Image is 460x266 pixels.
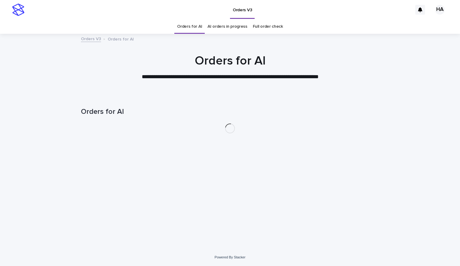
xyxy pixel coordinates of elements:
a: Full order check [253,19,283,34]
h1: Orders for AI [81,107,379,116]
img: stacker-logo-s-only.png [12,4,24,16]
a: Powered By Stacker [214,255,245,259]
h1: Orders for AI [81,54,379,68]
div: HA [435,5,445,15]
a: Orders for AI [177,19,202,34]
a: AI orders in progress [207,19,247,34]
p: Orders for AI [108,35,134,42]
a: Orders V3 [81,35,101,42]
